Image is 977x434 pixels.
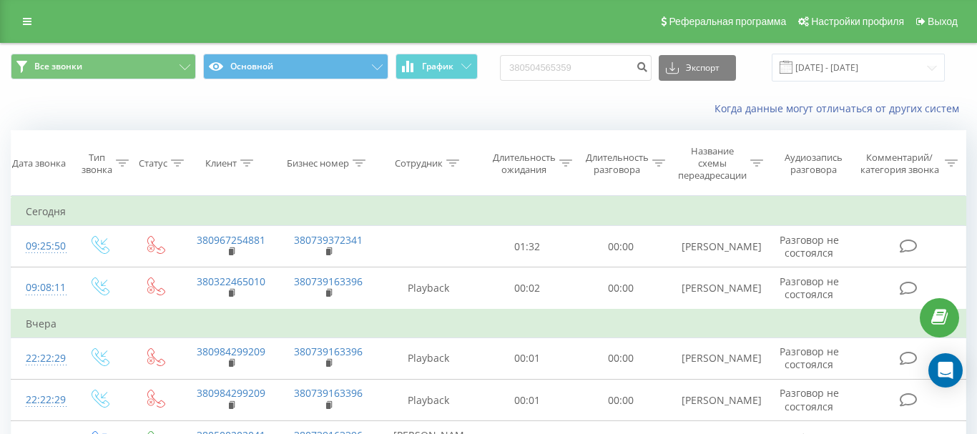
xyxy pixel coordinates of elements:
div: 22:22:29 [26,386,57,414]
td: Playback [376,337,481,379]
button: Экспорт [659,55,736,81]
span: Разговор не состоялся [780,386,839,413]
input: Поиск по номеру [500,55,652,81]
a: 380739163396 [294,386,363,400]
button: График [396,54,478,79]
div: Бизнес номер [287,157,349,169]
div: Аудиозапись разговора [777,152,850,176]
td: Playback [376,380,481,421]
div: Клиент [205,157,237,169]
a: 380739372341 [294,233,363,247]
a: 380967254881 [197,233,265,247]
div: Комментарий/категория звонка [858,152,941,176]
td: 00:02 [481,267,574,310]
span: График [422,61,453,71]
button: Все звонки [11,54,196,79]
td: 00:00 [574,267,667,310]
a: Когда данные могут отличаться от других систем [715,102,966,115]
td: 00:00 [574,337,667,379]
td: 00:00 [574,226,667,267]
span: Все звонки [34,61,82,72]
td: [PERSON_NAME] [667,337,765,379]
td: Playback [376,267,481,310]
span: Разговор не состоялся [780,275,839,301]
td: Вчера [11,310,966,338]
div: Длительность ожидания [493,152,556,176]
td: 01:32 [481,226,574,267]
span: Настройки профиля [811,16,904,27]
span: Выход [928,16,958,27]
span: Реферальная программа [669,16,786,27]
div: Сотрудник [395,157,443,169]
div: 09:25:50 [26,232,57,260]
a: 380984299209 [197,386,265,400]
button: Основной [203,54,388,79]
a: 380739163396 [294,345,363,358]
div: Название схемы переадресации [678,145,747,182]
td: [PERSON_NAME] [667,226,765,267]
div: 09:08:11 [26,274,57,302]
td: 00:00 [574,380,667,421]
a: 380739163396 [294,275,363,288]
span: Разговор не состоялся [780,345,839,371]
td: 00:01 [481,380,574,421]
div: Статус [139,157,167,169]
div: Длительность разговора [586,152,649,176]
div: Open Intercom Messenger [928,353,963,388]
span: Разговор не состоялся [780,233,839,260]
div: Тип звонка [82,152,112,176]
td: 00:01 [481,337,574,379]
td: [PERSON_NAME] [667,380,765,421]
td: Сегодня [11,197,966,226]
div: 22:22:29 [26,345,57,373]
a: 380984299209 [197,345,265,358]
td: [PERSON_NAME] [667,267,765,310]
div: Дата звонка [12,157,66,169]
a: 380322465010 [197,275,265,288]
